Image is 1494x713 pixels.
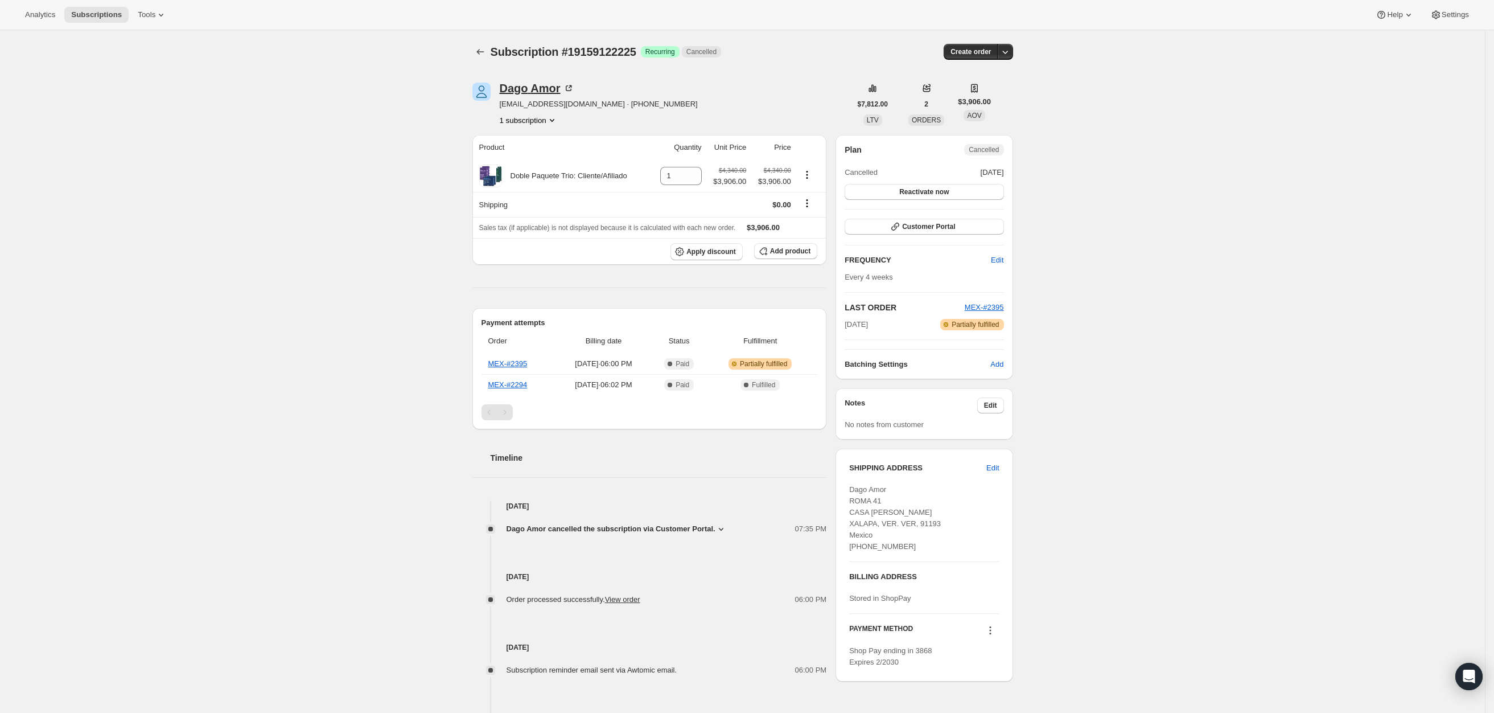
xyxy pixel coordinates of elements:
[981,167,1004,178] span: [DATE]
[605,595,640,604] a: View order
[845,420,924,429] span: No notes from customer
[851,96,895,112] button: $7,812.00
[500,114,558,126] button: Product actions
[71,10,122,19] span: Subscriptions
[990,359,1003,370] span: Add
[502,170,627,182] div: Doble Paquete Trio: Cliente/Afiliado
[750,135,795,160] th: Price
[472,501,827,512] h4: [DATE]
[138,10,155,19] span: Tools
[845,184,1003,200] button: Reactivate now
[507,523,727,535] button: Dago Amor cancelled the subscription via Customer Portal.
[924,100,928,109] span: 2
[845,398,977,413] h3: Notes
[1423,7,1476,23] button: Settings
[481,404,818,420] nav: Pagination
[752,380,775,390] span: Fulfilled
[500,83,574,94] div: Dago Amor
[472,135,651,160] th: Product
[764,167,791,174] small: $4,340.00
[944,44,998,60] button: Create order
[902,222,955,231] span: Customer Portal
[479,224,736,232] span: Sales tax (if applicable) is not displayed because it is calculated with each new order.
[845,359,990,370] h6: Batching Settings
[686,247,736,256] span: Apply discount
[488,380,528,389] a: MEX-#2294
[991,255,1003,266] span: Edit
[795,665,827,676] span: 06:00 PM
[845,319,868,330] span: [DATE]
[645,47,675,56] span: Recurring
[849,594,911,603] span: Stored in ShopPay
[754,243,817,259] button: Add product
[713,176,746,187] span: $3,906.00
[965,302,1004,313] button: MEX-#2395
[849,571,999,583] h3: BILLING ADDRESS
[651,135,705,160] th: Quantity
[131,7,174,23] button: Tools
[849,646,932,666] span: Shop Pay ending in 3868 Expires 2/2030
[25,10,55,19] span: Analytics
[479,165,502,187] img: product img
[481,329,555,354] th: Order
[472,571,827,583] h4: [DATE]
[795,523,827,535] span: 07:35 PM
[472,44,488,60] button: Subscriptions
[845,219,1003,235] button: Customer Portal
[491,452,827,464] h2: Timeline
[705,135,750,160] th: Unit Price
[507,595,640,604] span: Order processed successfully.
[472,83,491,101] span: Dago Amor
[845,273,893,281] span: Every 4 weeks
[950,47,991,56] span: Create order
[740,359,787,368] span: Partially fulfilled
[481,317,818,329] h2: Payment attempts
[798,169,816,181] button: Product actions
[559,358,648,370] span: [DATE] · 06:00 PM
[18,7,62,23] button: Analytics
[747,223,780,232] span: $3,906.00
[798,197,816,210] button: Shipping actions
[845,167,878,178] span: Cancelled
[849,485,941,551] span: Dago Amor ROMA 41 CASA [PERSON_NAME] XALAPA, VER. VER, 91193 Mexico [PHONE_NUMBER]
[1442,10,1469,19] span: Settings
[899,187,949,196] span: Reactivate now
[858,100,888,109] span: $7,812.00
[983,355,1010,374] button: Add
[686,47,717,56] span: Cancelled
[845,302,965,313] h2: LAST ORDER
[500,99,698,110] span: [EMAIL_ADDRESS][DOMAIN_NAME] · [PHONE_NUMBER]
[507,523,715,535] span: Dago Amor cancelled the subscription via Customer Portal.
[849,624,913,640] h3: PAYMENT METHOD
[770,247,810,256] span: Add product
[845,255,991,266] h2: FREQUENCY
[967,112,981,120] span: AOV
[795,594,827,605] span: 06:00 PM
[719,167,746,174] small: $4,340.00
[912,116,941,124] span: ORDERS
[64,7,129,23] button: Subscriptions
[977,398,1004,413] button: Edit
[670,243,743,260] button: Apply discount
[559,335,648,347] span: Billing date
[710,335,810,347] span: Fulfillment
[559,379,648,391] span: [DATE] · 06:02 PM
[965,303,1004,312] a: MEX-#2395
[676,380,689,390] span: Paid
[772,200,791,209] span: $0.00
[917,96,935,112] button: 2
[958,96,991,108] span: $3,906.00
[1369,7,1421,23] button: Help
[867,116,879,124] span: LTV
[984,401,997,410] span: Edit
[488,359,528,368] a: MEX-#2395
[1387,10,1402,19] span: Help
[507,666,677,674] span: Subscription reminder email sent via Awtomic email.
[676,359,689,368] span: Paid
[984,251,1010,269] button: Edit
[845,144,862,155] h2: Plan
[952,320,999,329] span: Partially fulfilled
[849,462,986,474] h3: SHIPPING ADDRESS
[969,145,999,154] span: Cancelled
